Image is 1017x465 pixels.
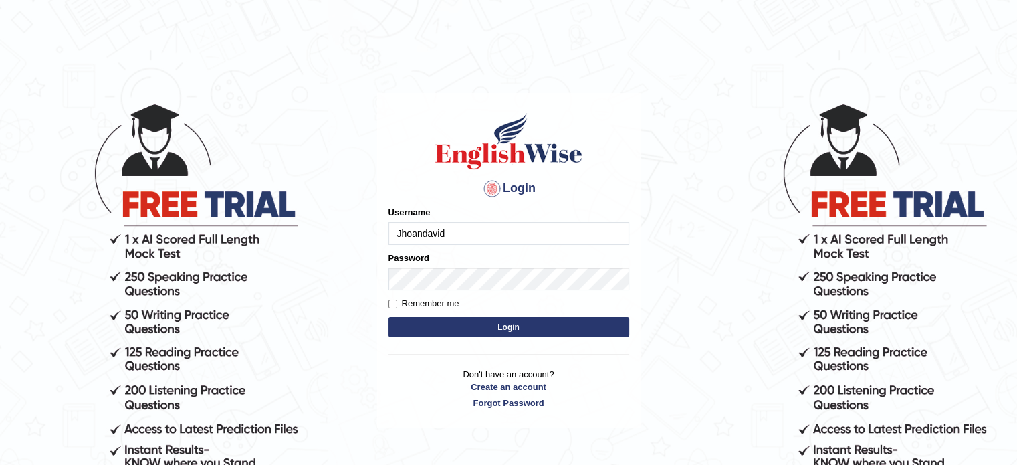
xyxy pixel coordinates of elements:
[433,111,585,171] img: Logo of English Wise sign in for intelligent practice with AI
[388,206,431,219] label: Username
[388,178,629,199] h4: Login
[388,368,629,409] p: Don't have an account?
[388,300,397,308] input: Remember me
[388,297,459,310] label: Remember me
[388,381,629,393] a: Create an account
[388,397,629,409] a: Forgot Password
[388,252,429,264] label: Password
[388,317,629,337] button: Login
